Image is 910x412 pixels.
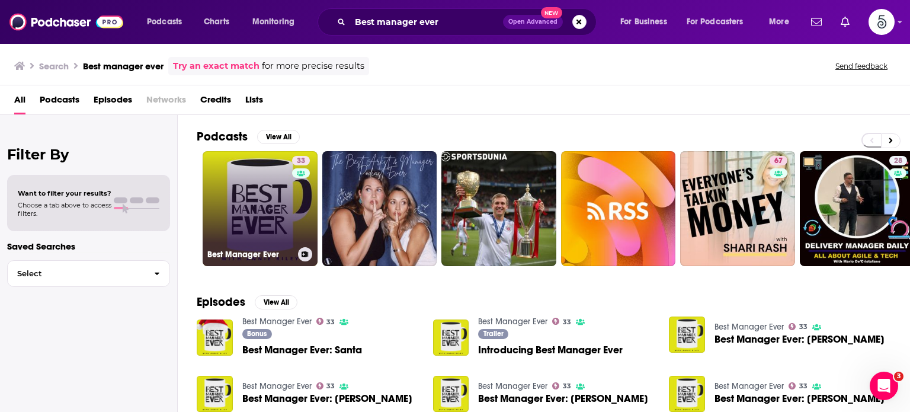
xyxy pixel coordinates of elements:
img: Best Manager Ever: Thianh Lu [669,376,705,412]
img: Best Manager Ever: Zayd Badwan [197,376,233,412]
a: Try an exact match [173,59,259,73]
span: 33 [563,320,571,325]
button: Send feedback [832,61,891,71]
span: Best Manager Ever: [PERSON_NAME] [242,394,412,404]
span: Monitoring [252,14,294,30]
input: Search podcasts, credits, & more... [350,12,503,31]
span: 67 [774,155,783,167]
a: Lists [245,90,263,114]
a: Best Manager Ever: Thianh Lu [714,394,885,404]
button: open menu [761,12,804,31]
iframe: Intercom live chat [870,372,898,400]
a: EpisodesView All [197,295,297,309]
a: Best Manager Ever [714,381,784,391]
a: 33 [316,318,335,325]
button: open menu [139,12,197,31]
a: Best Manager Ever [242,317,312,327]
span: For Podcasters [687,14,744,30]
span: 33 [563,384,571,389]
span: 33 [297,155,305,167]
span: Charts [204,14,229,30]
a: Best Manager Ever [242,381,312,391]
a: All [14,90,25,114]
span: 33 [799,324,808,330]
p: Saved Searches [7,241,170,252]
button: Show profile menu [869,9,895,35]
a: 33 [789,323,808,330]
h2: Podcasts [197,129,248,144]
span: for more precise results [262,59,364,73]
a: Best Manager Ever [714,322,784,332]
span: Best Manager Ever: [PERSON_NAME] [714,394,885,404]
button: Select [7,260,170,287]
span: Podcasts [147,14,182,30]
div: Search podcasts, credits, & more... [329,8,608,36]
img: Podchaser - Follow, Share and Rate Podcasts [9,11,123,33]
a: 67 [770,156,787,165]
span: Trailer [483,330,504,337]
img: Best Manager Ever: Lauren Werner [433,376,469,412]
a: PodcastsView All [197,129,300,144]
span: 3 [894,372,903,381]
a: Podcasts [40,90,79,114]
h3: Best manager ever [83,60,164,72]
button: View All [257,130,300,144]
span: Best Manager Ever: [PERSON_NAME] [714,334,885,344]
a: Introducing Best Manager Ever [478,345,623,355]
span: 33 [326,320,335,325]
a: Best Manager Ever [478,381,547,391]
img: Best Manager Ever: Mari Nazary [669,317,705,353]
span: 33 [799,384,808,389]
a: Best Manager Ever: Zayd Badwan [242,394,412,404]
button: open menu [244,12,310,31]
span: 33 [326,384,335,389]
a: 33 [552,382,571,389]
button: View All [255,295,297,309]
h3: Best Manager Ever [207,250,293,260]
span: For Business [620,14,667,30]
a: 33 [316,382,335,389]
a: 33 [789,382,808,389]
span: Bonus [247,330,267,337]
a: 67 [680,151,795,266]
img: User Profile [869,9,895,35]
a: Credits [200,90,231,114]
a: Best Manager Ever [478,317,547,327]
a: 33 [552,318,571,325]
a: Show notifications dropdown [806,12,826,32]
button: open menu [612,12,682,31]
span: Choose a tab above to access filters. [18,201,111,218]
span: Want to filter your results? [18,189,111,197]
a: Charts [196,12,236,31]
a: Episodes [94,90,132,114]
h2: Filter By [7,146,170,163]
span: Open Advanced [508,19,557,25]
span: Logged in as Spiral5-G2 [869,9,895,35]
a: Show notifications dropdown [836,12,854,32]
a: 33 [292,156,310,165]
img: Introducing Best Manager Ever [433,320,469,356]
a: 28 [889,156,907,165]
span: More [769,14,789,30]
a: Best Manager Ever: Santa [242,345,362,355]
img: Best Manager Ever: Santa [197,320,233,356]
a: Best Manager Ever: Mari Nazary [714,334,885,344]
h3: Search [39,60,69,72]
h2: Episodes [197,295,245,309]
span: Select [8,270,145,277]
span: Best Manager Ever: [PERSON_NAME] [478,394,648,404]
button: Open AdvancedNew [503,15,563,29]
span: Networks [146,90,186,114]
